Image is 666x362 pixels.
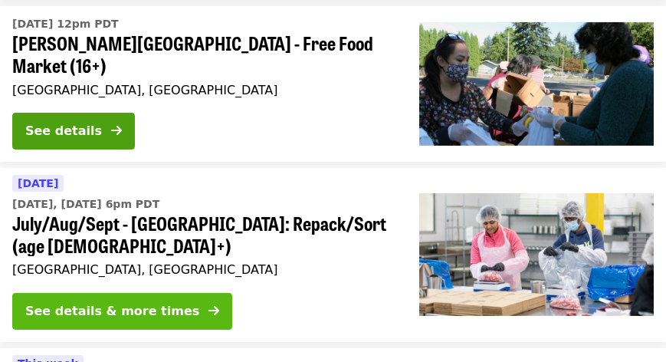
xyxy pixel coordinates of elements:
[18,177,58,189] span: [DATE]
[12,32,395,77] span: [PERSON_NAME][GEOGRAPHIC_DATA] - Free Food Market (16+)
[419,193,654,316] img: July/Aug/Sept - Beaverton: Repack/Sort (age 10+) organized by Oregon Food Bank
[12,113,135,150] button: See details
[111,123,122,138] i: arrow-right icon
[12,83,395,97] div: [GEOGRAPHIC_DATA], [GEOGRAPHIC_DATA]
[25,302,199,321] div: See details & more times
[12,196,159,212] time: [DATE], [DATE] 6pm PDT
[12,293,232,330] button: See details & more times
[12,262,395,277] div: [GEOGRAPHIC_DATA], [GEOGRAPHIC_DATA]
[25,122,102,140] div: See details
[12,16,119,32] time: [DATE] 12pm PDT
[419,22,654,145] img: Sitton Elementary - Free Food Market (16+) organized by Oregon Food Bank
[208,304,219,318] i: arrow-right icon
[12,212,395,257] span: July/Aug/Sept - [GEOGRAPHIC_DATA]: Repack/Sort (age [DEMOGRAPHIC_DATA]+)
